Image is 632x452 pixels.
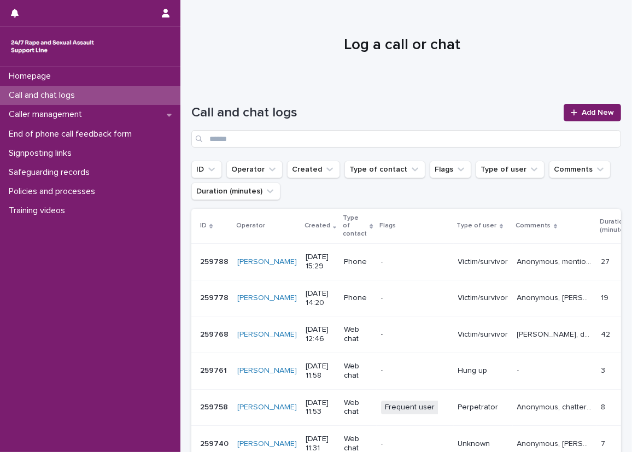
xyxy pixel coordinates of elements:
p: Policies and processes [4,186,104,197]
p: 42 [601,328,613,339]
p: [DATE] 12:46 [306,325,335,344]
p: Signposting links [4,148,80,159]
p: Type of user [457,220,497,232]
p: Web chat [344,362,372,380]
p: - [381,293,449,303]
span: Add New [582,109,614,116]
p: Phone [344,293,372,303]
p: [DATE] 14:20 [306,289,335,308]
p: [DATE] 15:29 [306,253,335,271]
p: - [381,330,449,339]
p: 27 [601,255,612,267]
p: 7 [601,437,608,449]
p: Training videos [4,206,74,216]
p: Phone [344,257,372,267]
p: 3 [601,364,608,375]
button: Created [287,161,340,178]
p: Perpetrator [458,403,508,412]
a: [PERSON_NAME] [237,257,297,267]
button: Flags [430,161,471,178]
p: Anonymous, caller mentioned experiencing sexual violence and operator gave emotional support, dis... [517,291,595,303]
button: Comments [549,161,611,178]
p: 259788 [200,255,231,267]
a: [PERSON_NAME] [237,403,297,412]
button: Duration (minutes) [191,183,280,200]
p: Created [305,220,330,232]
p: 259778 [200,291,231,303]
a: [PERSON_NAME] [237,366,297,375]
p: [DATE] 11:58 [306,362,335,380]
button: Type of user [476,161,545,178]
p: Anonymous, chatter said "I didn’t mean to", "I figured my friend sister", "I had sex while she sl... [517,401,595,412]
a: [PERSON_NAME] [237,330,297,339]
p: Web chat [344,325,372,344]
span: Frequent user [381,401,440,414]
p: 259758 [200,401,230,412]
p: Hung up [458,366,508,375]
p: Type of contact [343,212,367,240]
p: Flags [380,220,396,232]
p: 259768 [200,328,231,339]
p: Victim/survivor [458,330,508,339]
p: Comments [516,220,551,232]
p: Anonymous, chatter mentioned living outside England and Wales so operator tried to outline the bo... [517,437,595,449]
p: 19 [601,291,611,303]
input: Search [191,130,621,148]
p: Victim/survivor [458,257,508,267]
p: 259740 [200,437,231,449]
h1: Log a call or chat [191,36,613,55]
p: ID [200,220,207,232]
p: Anonymous, mentioned experiences and operator gave emotional support, talked about people, food, ... [517,255,595,267]
img: rhQMoQhaT3yELyF149Cw [9,36,96,57]
a: [PERSON_NAME] [237,439,297,449]
button: Operator [226,161,283,178]
p: - [381,366,449,375]
button: Type of contact [344,161,425,178]
p: 259761 [200,364,229,375]
p: Duration (minutes) [600,216,630,236]
p: 8 [601,401,608,412]
p: Operator [236,220,265,232]
h1: Call and chat logs [191,105,557,121]
p: Victim/survivor [458,293,508,303]
p: Caller management [4,109,91,120]
p: End of phone call feedback form [4,129,141,139]
button: ID [191,161,222,178]
p: Ruth, described experiencing sexual violence perpetrated by their husband, explored thoughts and ... [517,328,595,339]
p: Unknown [458,439,508,449]
p: Homepage [4,71,60,81]
p: - [381,257,449,267]
p: Call and chat logs [4,90,84,101]
p: - [381,439,449,449]
p: Safeguarding records [4,167,98,178]
p: - [517,364,522,375]
p: Web chat [344,398,372,417]
a: [PERSON_NAME] [237,293,297,303]
p: [DATE] 11:53 [306,398,335,417]
a: Add New [564,104,621,121]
